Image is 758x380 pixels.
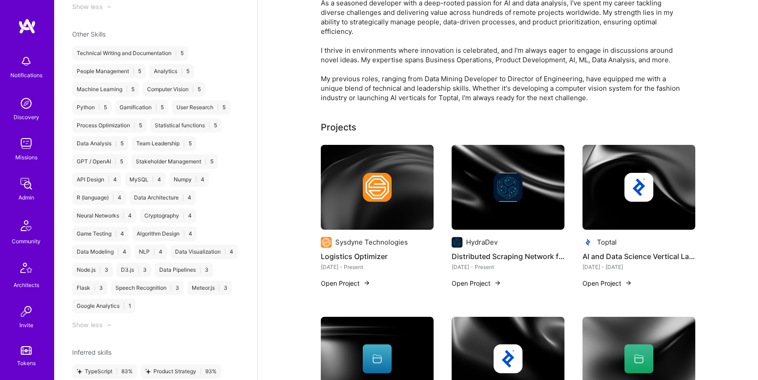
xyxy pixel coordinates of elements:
[321,145,434,230] img: cover
[625,279,632,287] img: arrow-right
[494,344,522,373] img: Company logo
[149,64,194,79] div: Analytics 5
[115,140,117,147] span: |
[597,237,617,247] div: Toptal
[582,237,593,248] img: Company logo
[582,262,695,272] div: [DATE] - [DATE]
[170,284,172,292] span: |
[205,158,207,165] span: |
[72,118,147,133] div: Process Optimization 5
[98,104,100,111] span: |
[72,263,113,277] div: Node.js 3
[321,262,434,272] div: [DATE] - Present
[17,175,35,193] img: admin teamwork
[452,250,564,262] h4: Distributed Scraping Network for Real Estate Data
[134,122,135,129] span: |
[183,212,185,219] span: |
[141,364,221,379] div: Product Strategy 93 %
[183,140,185,147] span: |
[115,158,116,165] span: |
[208,122,210,129] span: |
[494,279,501,287] img: arrow-right
[132,227,197,241] div: Algorithm Design 4
[94,284,96,292] span: |
[108,176,110,183] span: |
[171,245,238,259] div: Data Visualization 4
[72,46,188,60] div: Technical Writing and Documentation 5
[133,68,134,75] span: |
[200,368,202,375] span: |
[21,346,32,355] img: tokens
[624,173,653,202] img: Company logo
[153,248,155,255] span: |
[452,278,501,288] button: Open Project
[17,94,35,112] img: discovery
[72,209,136,223] div: Neural Networks 4
[582,250,695,262] h4: AI and Data Science Vertical Launch
[12,236,41,246] div: Community
[17,302,35,320] img: Invite
[199,266,201,273] span: |
[14,280,39,290] div: Architects
[452,237,462,248] img: Company logo
[217,104,219,111] span: |
[145,369,151,374] i: icon StarsPurple
[335,237,408,247] div: Sysdyne Technologies
[155,263,213,277] div: Data Pipelines 3
[321,278,370,288] button: Open Project
[72,227,129,241] div: Game Testing 4
[72,154,128,169] div: GPT / OpenAI 5
[138,266,139,273] span: |
[72,299,136,313] div: Google Analytics 1
[224,248,226,255] span: |
[17,52,35,70] img: bell
[131,154,218,169] div: Stakeholder Management 5
[134,245,167,259] div: NLP 4
[111,281,184,295] div: Speech Recognition 3
[17,134,35,153] img: teamwork
[72,100,111,115] div: Python 5
[218,284,220,292] span: |
[132,136,196,151] div: Team Leadership 5
[112,194,114,201] span: |
[129,190,196,205] div: Data Architecture 4
[72,320,103,329] div: Show less
[195,176,197,183] span: |
[15,153,37,162] div: Missions
[15,215,37,236] img: Community
[192,86,194,93] span: |
[18,193,34,202] div: Admin
[494,173,522,202] img: Company logo
[466,237,498,247] div: HydraDev
[175,50,177,57] span: |
[169,172,209,187] div: Numpy 4
[582,145,695,230] img: cover
[123,302,125,310] span: |
[99,266,101,273] span: |
[10,70,42,80] div: Notifications
[72,64,146,79] div: People Management 5
[363,173,392,202] img: Company logo
[123,212,125,219] span: |
[72,2,103,11] div: Show less
[72,136,128,151] div: Data Analysis 5
[19,320,33,330] div: Invite
[150,118,222,133] div: Statistical functions 5
[182,194,184,201] span: |
[72,30,106,38] span: Other Skills
[187,281,232,295] div: Meteor.js 3
[72,82,139,97] div: Machine Learning 5
[116,263,151,277] div: D3.js 3
[172,100,230,115] div: User Research 5
[321,237,332,248] img: Company logo
[452,145,564,230] img: cover
[363,279,370,287] img: arrow-right
[116,368,118,375] span: |
[155,104,157,111] span: |
[15,259,37,280] img: Architects
[183,230,185,237] span: |
[140,209,196,223] div: Cryptography 4
[321,120,356,134] div: Projects
[582,278,632,288] button: Open Project
[115,230,117,237] span: |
